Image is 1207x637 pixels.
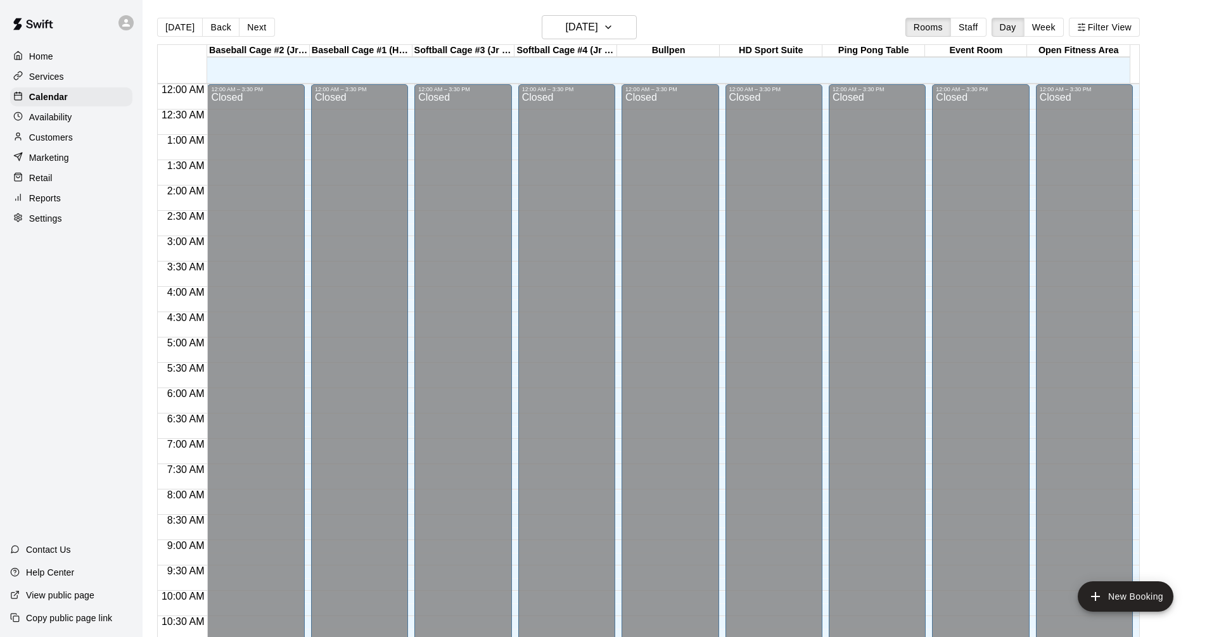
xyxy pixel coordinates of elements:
[29,111,72,123] p: Availability
[1040,86,1129,92] div: 12:00 AM – 3:30 PM
[26,612,112,624] p: Copy public page link
[29,131,73,144] p: Customers
[1078,581,1173,612] button: add
[164,388,208,399] span: 6:00 AM
[164,489,208,500] span: 8:00 AM
[936,86,1025,92] div: 12:00 AM – 3:30 PM
[10,67,132,86] a: Services
[833,86,922,92] div: 12:00 AM – 3:30 PM
[514,45,617,57] div: Softball Cage #4 (Jr Hack Attack)
[239,18,274,37] button: Next
[158,110,208,120] span: 12:30 AM
[164,515,208,526] span: 8:30 AM
[202,18,239,37] button: Back
[164,312,208,323] span: 4:30 AM
[10,189,132,208] a: Reports
[10,128,132,147] a: Customers
[905,18,951,37] button: Rooms
[164,540,208,551] span: 9:00 AM
[418,86,508,92] div: 12:00 AM – 3:30 PM
[310,45,412,57] div: Baseball Cage #1 (Hack Attack)
[729,86,819,92] div: 12:00 AM – 3:30 PM
[164,160,208,171] span: 1:30 AM
[617,45,720,57] div: Bullpen
[164,186,208,196] span: 2:00 AM
[164,464,208,475] span: 7:30 AM
[26,566,74,579] p: Help Center
[566,18,598,36] h6: [DATE]
[158,616,208,627] span: 10:30 AM
[315,86,404,92] div: 12:00 AM – 3:30 PM
[412,45,515,57] div: Softball Cage #3 (Jr Hack Attack)
[164,211,208,222] span: 2:30 AM
[10,209,132,228] a: Settings
[925,45,1028,57] div: Event Room
[164,413,208,424] span: 6:30 AM
[542,15,637,39] button: [DATE]
[29,50,53,63] p: Home
[164,439,208,450] span: 7:00 AM
[164,287,208,298] span: 4:00 AM
[211,86,300,92] div: 12:00 AM – 3:30 PM
[10,148,132,167] a: Marketing
[164,135,208,146] span: 1:00 AM
[157,18,203,37] button: [DATE]
[164,565,208,576] span: 9:30 AM
[29,91,68,103] p: Calendar
[1027,45,1130,57] div: Open Fitness Area
[26,543,71,556] p: Contact Us
[29,192,61,205] p: Reports
[1069,18,1140,37] button: Filter View
[29,151,69,164] p: Marketing
[950,18,987,37] button: Staff
[29,212,62,225] p: Settings
[207,45,310,57] div: Baseball Cage #2 (Jr Hack Attack)
[10,47,132,66] a: Home
[625,86,715,92] div: 12:00 AM – 3:30 PM
[158,84,208,95] span: 12:00 AM
[29,172,53,184] p: Retail
[720,45,822,57] div: HD Sport Suite
[164,236,208,247] span: 3:00 AM
[10,168,132,187] a: Retail
[26,589,94,602] p: View public page
[164,262,208,272] span: 3:30 AM
[822,45,925,57] div: Ping Pong Table
[158,591,208,602] span: 10:00 AM
[1024,18,1064,37] button: Week
[10,87,132,106] a: Calendar
[522,86,611,92] div: 12:00 AM – 3:30 PM
[992,18,1025,37] button: Day
[164,363,208,374] span: 5:30 AM
[164,337,208,348] span: 5:00 AM
[10,108,132,127] a: Availability
[29,70,64,83] p: Services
